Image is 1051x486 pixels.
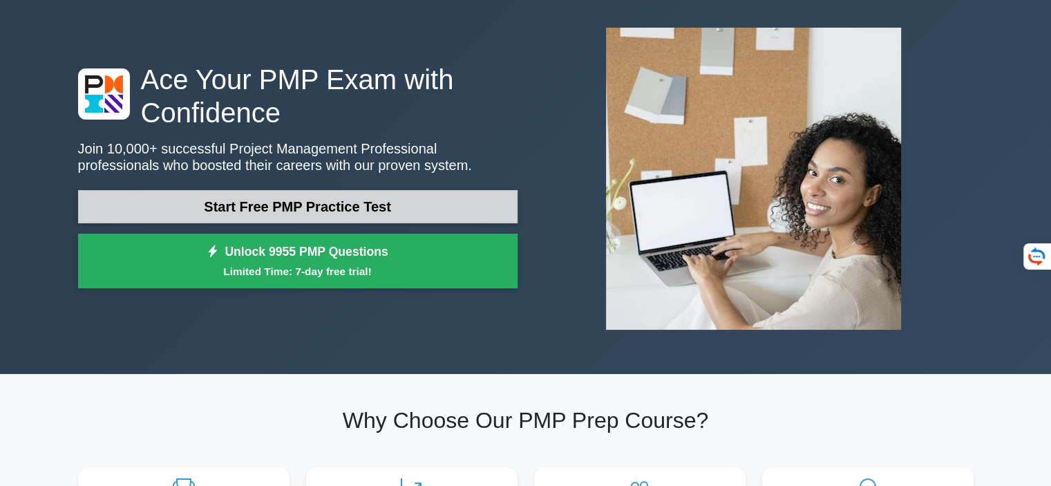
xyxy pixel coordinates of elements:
h1: Ace Your PMP Exam with Confidence [78,63,518,129]
small: Limited Time: 7-day free trial! [95,263,500,279]
a: Unlock 9955 PMP QuestionsLimited Time: 7-day free trial! [78,234,518,289]
h2: Why Choose Our PMP Prep Course? [78,407,974,433]
a: Start Free PMP Practice Test [78,190,518,223]
p: Join 10,000+ successful Project Management Professional professionals who boosted their careers w... [78,140,518,174]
